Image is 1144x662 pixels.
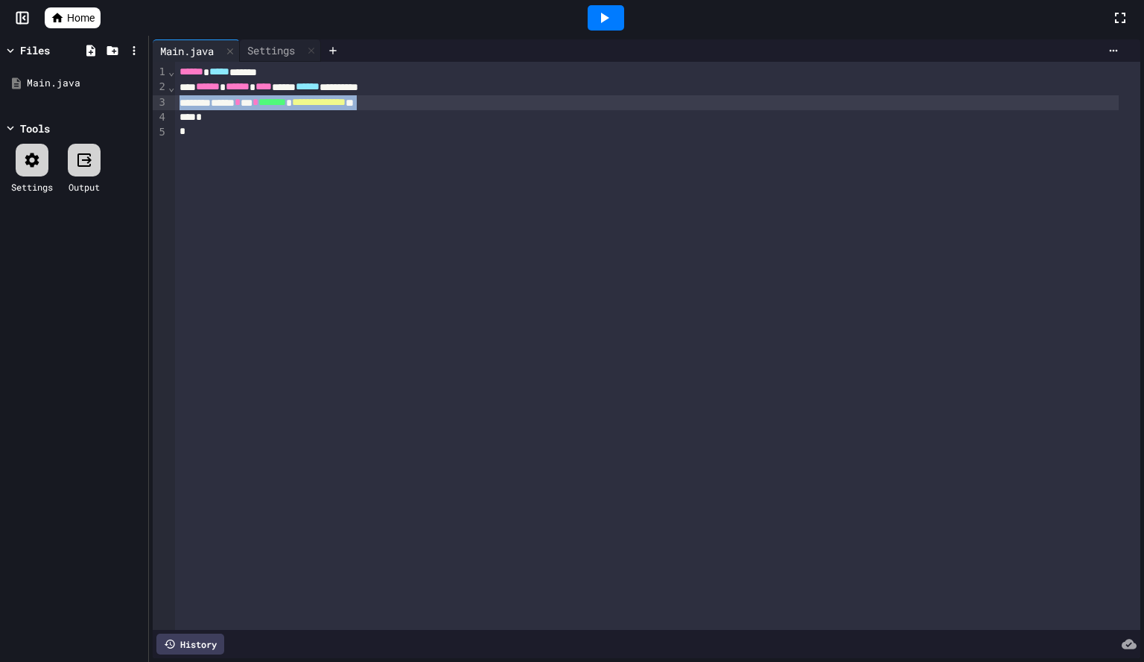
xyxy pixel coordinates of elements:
[240,42,302,58] div: Settings
[156,634,224,655] div: History
[240,39,321,62] div: Settings
[45,7,101,28] a: Home
[69,180,100,194] div: Output
[67,10,95,25] span: Home
[20,42,50,58] div: Files
[153,43,221,59] div: Main.java
[20,121,50,136] div: Tools
[11,180,53,194] div: Settings
[168,66,175,77] span: Fold line
[153,65,168,80] div: 1
[153,125,168,140] div: 5
[153,39,240,62] div: Main.java
[168,81,175,93] span: Fold line
[153,80,168,95] div: 2
[27,76,143,91] div: Main.java
[153,95,168,110] div: 3
[153,110,168,125] div: 4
